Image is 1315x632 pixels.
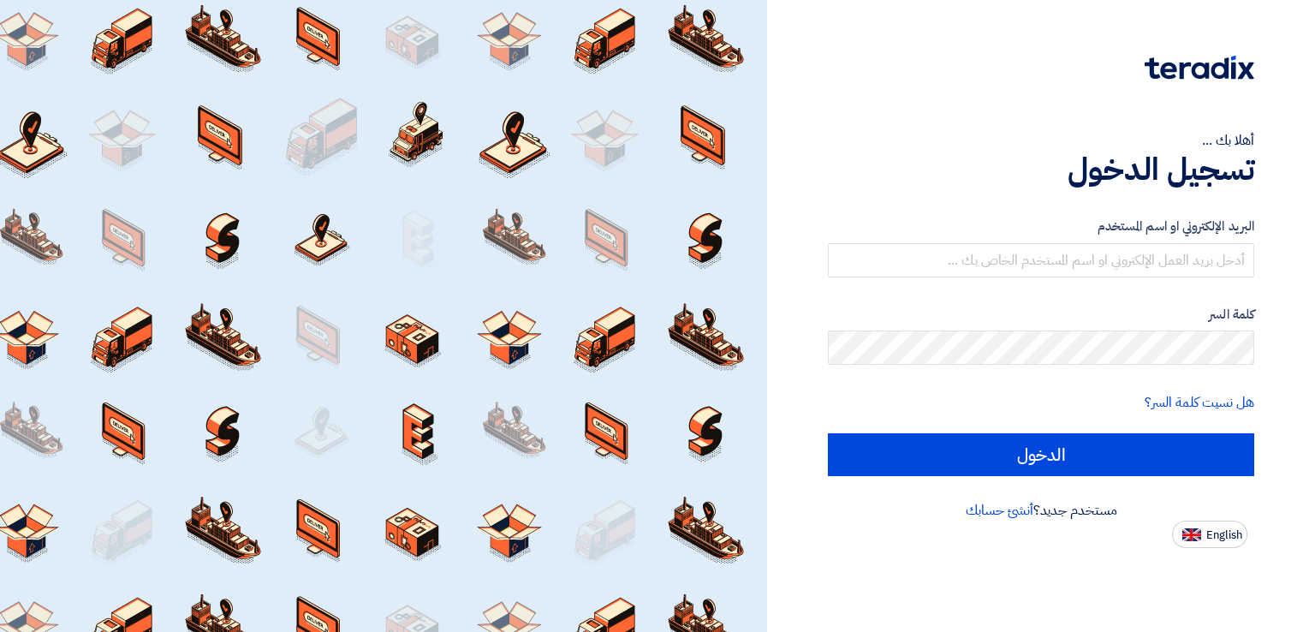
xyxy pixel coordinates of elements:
[828,305,1254,325] label: كلمة السر
[828,151,1254,188] h1: تسجيل الدخول
[828,433,1254,476] input: الدخول
[1172,521,1247,548] button: English
[828,217,1254,236] label: البريد الإلكتروني او اسم المستخدم
[828,243,1254,277] input: أدخل بريد العمل الإلكتروني او اسم المستخدم الخاص بك ...
[1182,528,1201,541] img: en-US.png
[1206,529,1242,541] span: English
[828,500,1254,521] div: مستخدم جديد؟
[1145,56,1254,80] img: Teradix logo
[966,500,1033,521] a: أنشئ حسابك
[828,130,1254,151] div: أهلا بك ...
[1145,392,1254,413] a: هل نسيت كلمة السر؟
